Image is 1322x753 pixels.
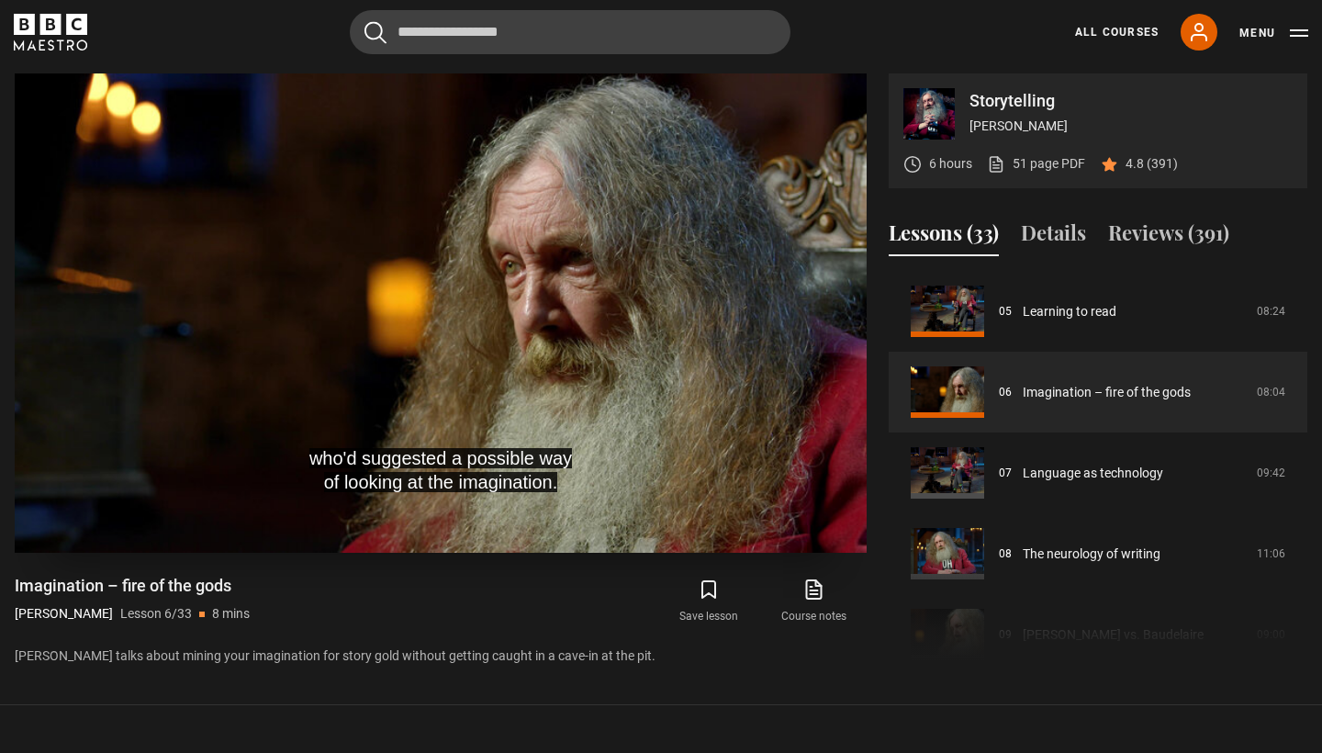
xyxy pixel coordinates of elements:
[212,604,250,624] p: 8 mins
[120,604,192,624] p: Lesson 6/33
[987,154,1085,174] a: 51 page PDF
[1021,218,1086,256] button: Details
[1075,24,1159,40] a: All Courses
[1239,24,1308,42] button: Toggle navigation
[1023,383,1191,402] a: Imagination – fire of the gods
[1023,302,1116,321] a: Learning to read
[14,14,87,51] svg: BBC Maestro
[969,93,1293,109] p: Storytelling
[969,117,1293,136] p: [PERSON_NAME]
[15,604,113,624] p: [PERSON_NAME]
[1023,545,1160,564] a: The neurology of writing
[15,575,250,597] h1: Imagination – fire of the gods
[1023,464,1163,483] a: Language as technology
[364,21,387,44] button: Submit the search query
[1126,154,1178,174] p: 4.8 (391)
[656,575,761,628] button: Save lesson
[889,218,999,256] button: Lessons (33)
[762,575,867,628] a: Course notes
[929,154,972,174] p: 6 hours
[15,646,867,666] p: [PERSON_NAME] talks about mining your imagination for story gold without getting caught in a cave...
[15,73,867,553] video-js: Video Player
[1108,218,1229,256] button: Reviews (391)
[350,10,790,54] input: Search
